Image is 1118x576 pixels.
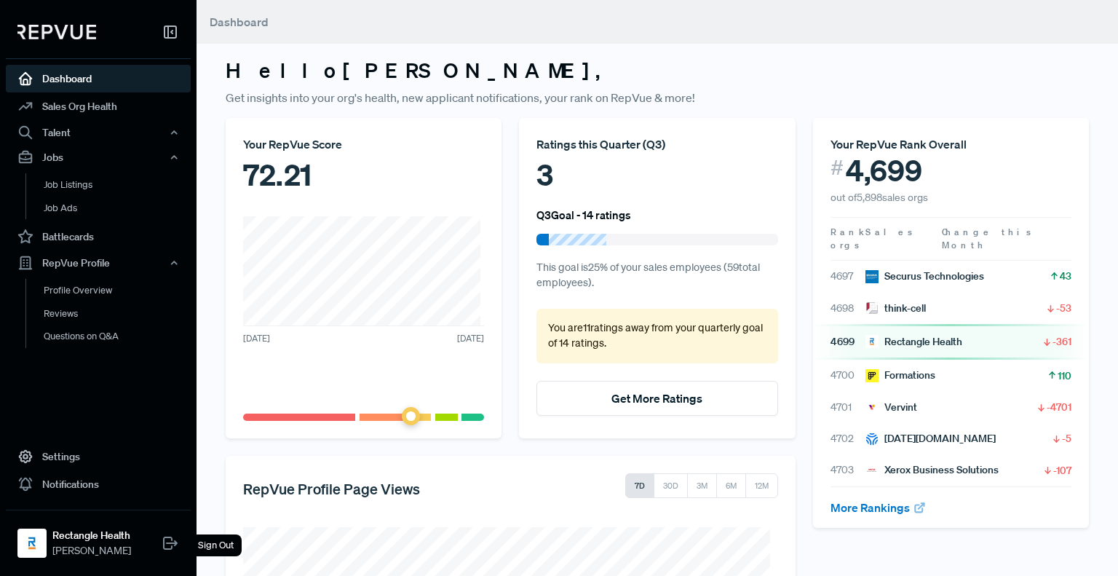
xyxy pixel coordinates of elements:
[6,223,191,250] a: Battlecards
[830,226,865,239] span: Rank
[830,226,915,251] span: Sales orgs
[536,208,631,221] h6: Q3 Goal - 14 ratings
[6,470,191,498] a: Notifications
[942,226,1034,251] span: Change this Month
[654,473,688,498] button: 30D
[6,65,191,92] a: Dashboard
[6,250,191,275] button: RepVue Profile
[226,89,1089,106] p: Get insights into your org's health, new applicant notifications, your rank on RepVue & more!
[1052,334,1071,349] span: -361
[865,269,984,284] div: Securus Technologies
[226,58,1089,83] h3: Hello [PERSON_NAME] ,
[25,279,210,302] a: Profile Overview
[25,173,210,197] a: Job Listings
[25,197,210,220] a: Job Ads
[548,320,766,352] p: You are 11 ratings away from your quarterly goal of 14 ratings .
[536,153,777,197] div: 3
[830,191,928,204] span: out of 5,898 sales orgs
[536,135,777,153] div: Ratings this Quarter ( Q3 )
[457,332,484,345] span: [DATE]
[1060,269,1071,283] span: 43
[865,462,999,478] div: Xerox Business Solutions
[830,153,844,183] span: #
[1047,400,1071,414] span: -4701
[25,302,210,326] a: Reviews
[536,381,777,416] button: Get More Ratings
[190,534,242,556] div: Sign Out
[830,500,927,515] a: More Rankings
[1053,463,1071,478] span: -107
[745,473,778,498] button: 12M
[20,532,44,555] img: Rectangle Health
[830,462,865,478] span: 4703
[830,368,865,383] span: 4700
[865,369,879,382] img: Formations
[1058,368,1071,383] span: 110
[716,473,746,498] button: 6M
[625,473,654,498] button: 7D
[536,260,777,291] p: This goal is 25 % of your sales employees ( 59 total employees).
[865,433,879,446] img: Tomorrow.io
[865,335,879,348] img: Rectangle Health
[865,301,926,316] div: think-cell
[243,153,484,197] div: 72.21
[830,269,865,284] span: 4697
[6,510,191,564] a: Rectangle HealthRectangle Health[PERSON_NAME]Sign Out
[17,25,96,39] img: RepVue
[830,301,865,316] span: 4698
[865,400,917,415] div: Vervint
[830,431,865,446] span: 4702
[243,332,270,345] span: [DATE]
[865,301,879,315] img: think-cell
[687,473,717,498] button: 3M
[865,334,962,350] div: Rectangle Health
[6,92,191,120] a: Sales Org Health
[6,145,191,170] button: Jobs
[846,153,922,188] span: 4,699
[865,368,935,383] div: Formations
[243,480,420,497] h5: RepVue Profile Page Views
[210,15,269,29] span: Dashboard
[6,120,191,145] button: Talent
[830,334,865,350] span: 4699
[243,135,484,153] div: Your RepVue Score
[6,443,191,470] a: Settings
[52,543,131,559] span: [PERSON_NAME]
[865,464,879,477] img: Xerox Business Solutions
[830,400,865,415] span: 4701
[865,431,996,446] div: [DATE][DOMAIN_NAME]
[865,401,879,414] img: Vervint
[25,325,210,348] a: Questions on Q&A
[52,528,131,543] strong: Rectangle Health
[1062,431,1071,446] span: -5
[865,270,879,283] img: Securus Technologies
[1056,301,1071,315] span: -53
[830,137,967,151] span: Your RepVue Rank Overall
